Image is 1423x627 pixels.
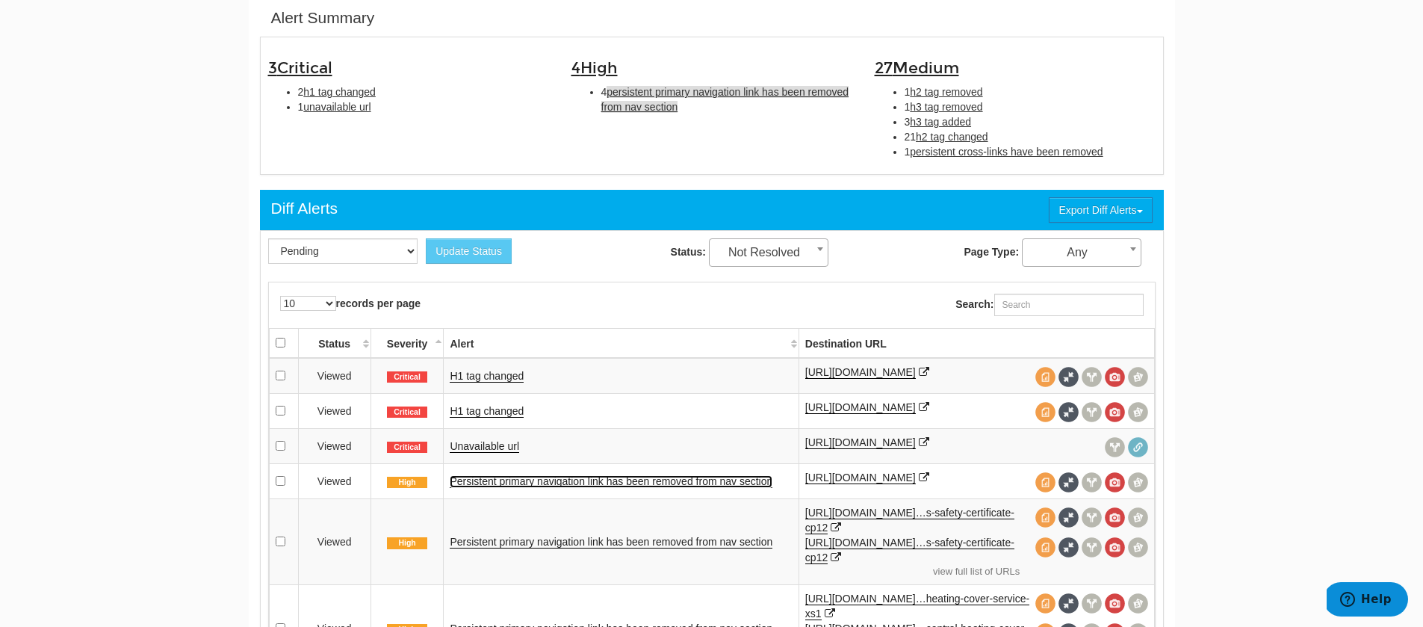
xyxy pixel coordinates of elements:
[1035,593,1055,614] span: View source
[875,58,959,78] span: 27
[277,58,332,78] span: Critical
[910,86,982,98] span: h2 tag removed
[450,370,524,383] a: H1 tag changed
[1023,242,1141,263] span: Any
[371,328,444,358] th: Severity: activate to sort column descending
[387,371,427,383] span: Critical
[601,86,849,113] span: persistent primary navigation link has been removed from nav section
[298,393,371,428] td: Viewed
[1035,472,1055,492] span: View source
[916,131,988,143] span: h2 tag changed
[1082,472,1102,492] span: View headers
[805,401,916,414] a: [URL][DOMAIN_NAME]
[1128,507,1148,528] span: Compare screenshots
[1105,593,1125,614] span: View screenshot
[1105,402,1125,422] span: View screenshot
[1128,537,1148,557] span: Compare screenshots
[1327,582,1408,620] iframe: Opens a widget where you can find more information
[298,84,549,99] li: 2
[1105,537,1125,557] span: View screenshot
[271,197,338,220] div: Diff Alerts
[298,463,371,498] td: Viewed
[426,238,512,264] button: Update Status
[1128,367,1148,387] span: Compare screenshots
[298,99,549,114] li: 1
[298,498,371,585] td: Viewed
[955,294,1143,316] label: Search:
[905,144,1156,159] li: 1
[964,246,1019,258] strong: Page Type:
[280,296,336,311] select: records per page
[805,507,1014,534] a: [URL][DOMAIN_NAME]…s-safety-certificate-cp12
[280,296,421,311] label: records per page
[910,146,1103,158] span: persistent cross-links have been removed
[1022,238,1141,267] span: Any
[1035,402,1055,422] span: View source
[450,475,772,488] a: Persistent primary navigation link has been removed from nav section
[905,84,1156,99] li: 1
[805,472,916,484] a: [URL][DOMAIN_NAME]
[387,537,427,549] span: High
[910,101,982,113] span: h3 tag removed
[268,58,332,78] span: 3
[580,58,618,78] span: High
[905,99,1156,114] li: 1
[1082,593,1102,614] span: View headers
[1049,197,1152,223] button: Export Diff Alerts
[601,84,852,114] li: 4
[1105,472,1125,492] span: View screenshot
[450,405,524,418] a: H1 tag changed
[1058,402,1079,422] span: Full Source Diff
[450,440,519,453] a: Unavailable url
[571,58,618,78] span: 4
[1058,367,1079,387] span: Full Source Diff
[1128,402,1148,422] span: Compare screenshots
[994,294,1144,316] input: Search:
[444,328,799,358] th: Alert: activate to sort column ascending
[1105,437,1125,457] span: View headers
[1105,367,1125,387] span: View screenshot
[298,428,371,463] td: Viewed
[387,442,427,454] span: Critical
[805,593,1029,620] a: [URL][DOMAIN_NAME]…heating-cover-service-xs1
[387,407,427,418] span: Critical
[910,116,971,128] span: h3 tag added
[805,436,916,449] a: [URL][DOMAIN_NAME]
[1035,507,1055,528] span: View source
[271,7,375,29] div: Alert Summary
[1058,593,1079,614] span: Full Source Diff
[905,129,1156,144] li: 21
[1082,402,1102,422] span: View headers
[387,477,427,489] span: High
[1058,472,1079,492] span: Full Source Diff
[805,565,1148,579] a: view full list of URLs
[1058,507,1079,528] span: Full Source Diff
[1128,472,1148,492] span: Compare screenshots
[1128,593,1148,614] span: Compare screenshots
[1105,507,1125,528] span: View screenshot
[905,114,1156,129] li: 3
[298,358,371,394] td: Viewed
[303,101,371,113] span: unavailable url
[1082,507,1102,528] span: View headers
[805,366,916,379] a: [URL][DOMAIN_NAME]
[799,328,1154,358] th: Destination URL
[709,238,828,267] span: Not Resolved
[1082,367,1102,387] span: View headers
[1035,367,1055,387] span: View source
[710,242,828,263] span: Not Resolved
[1082,537,1102,557] span: View headers
[893,58,959,78] span: Medium
[805,537,1014,564] a: [URL][DOMAIN_NAME]…s-safety-certificate-cp12
[1058,537,1079,557] span: Full Source Diff
[671,246,706,258] strong: Status:
[450,536,772,549] a: Persistent primary navigation link has been removed from nav section
[1128,437,1148,457] span: Redirect chain
[1035,537,1055,557] span: View source
[303,86,376,98] span: h1 tag changed
[298,328,371,358] th: Status: activate to sort column ascending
